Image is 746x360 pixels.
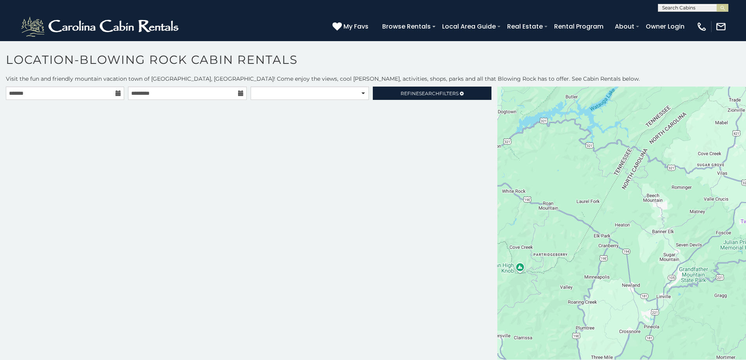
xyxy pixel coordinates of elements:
span: Refine Filters [401,90,459,96]
a: Browse Rentals [378,20,435,33]
a: RefineSearchFilters [373,87,491,100]
img: mail-regular-white.png [715,21,726,32]
a: Rental Program [550,20,607,33]
a: Local Area Guide [438,20,500,33]
img: White-1-2.png [20,15,182,38]
a: About [611,20,638,33]
a: Owner Login [642,20,688,33]
a: My Favs [332,22,370,32]
span: Search [419,90,439,96]
span: My Favs [343,22,368,31]
img: phone-regular-white.png [696,21,707,32]
a: Real Estate [503,20,547,33]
